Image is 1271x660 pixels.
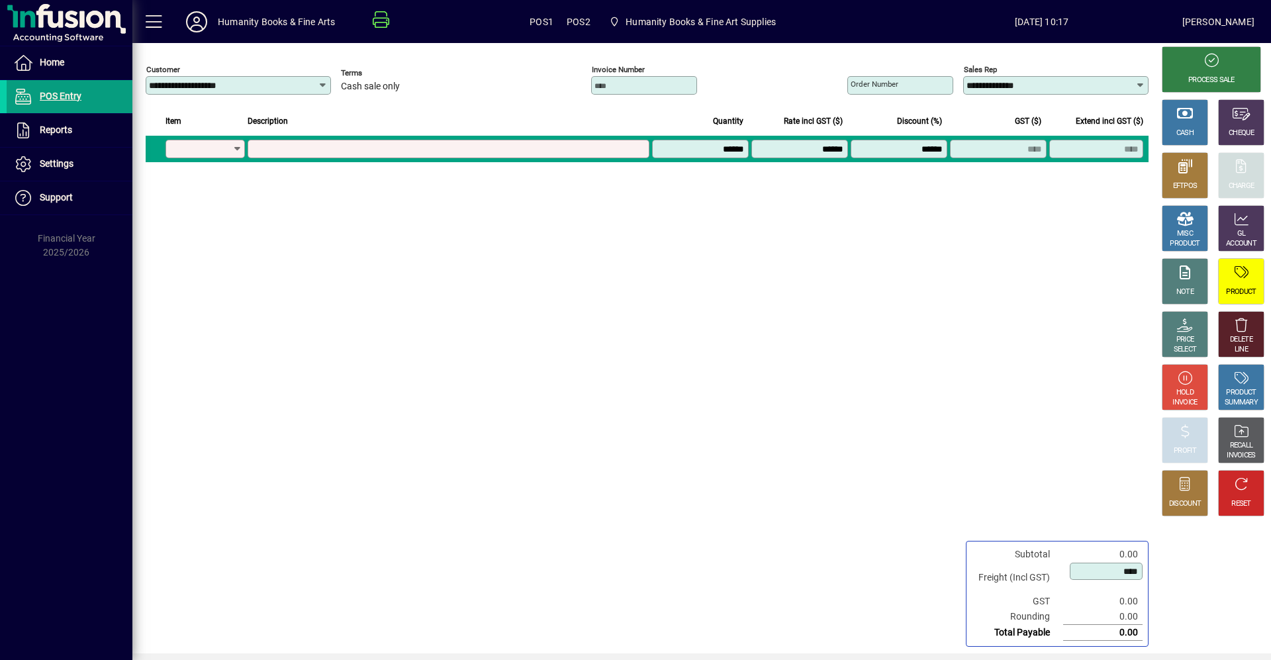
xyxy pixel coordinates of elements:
[1172,398,1197,408] div: INVOICE
[1226,287,1256,297] div: PRODUCT
[1176,128,1194,138] div: CASH
[1230,441,1253,451] div: RECALL
[1063,594,1143,609] td: 0.00
[530,11,553,32] span: POS1
[1229,128,1254,138] div: CHEQUE
[972,625,1063,641] td: Total Payable
[7,46,132,79] a: Home
[592,65,645,74] mat-label: Invoice number
[146,65,180,74] mat-label: Customer
[1063,547,1143,562] td: 0.00
[1237,229,1246,239] div: GL
[40,91,81,101] span: POS Entry
[1230,335,1252,345] div: DELETE
[1015,114,1041,128] span: GST ($)
[40,192,73,203] span: Support
[851,79,898,89] mat-label: Order number
[1170,239,1200,249] div: PRODUCT
[1231,499,1251,509] div: RESET
[972,609,1063,625] td: Rounding
[1176,335,1194,345] div: PRICE
[1235,345,1248,355] div: LINE
[218,11,336,32] div: Humanity Books & Fine Arts
[1226,239,1256,249] div: ACCOUNT
[567,11,590,32] span: POS2
[1173,181,1198,191] div: EFTPOS
[7,114,132,147] a: Reports
[341,69,420,77] span: Terms
[784,114,843,128] span: Rate incl GST ($)
[1225,398,1258,408] div: SUMMARY
[1177,229,1193,239] div: MISC
[1063,609,1143,625] td: 0.00
[40,57,64,68] span: Home
[1176,388,1194,398] div: HOLD
[604,10,781,34] span: Humanity Books & Fine Art Supplies
[175,10,218,34] button: Profile
[7,181,132,214] a: Support
[1226,388,1256,398] div: PRODUCT
[1174,345,1197,355] div: SELECT
[964,65,997,74] mat-label: Sales rep
[248,114,288,128] span: Description
[1063,625,1143,641] td: 0.00
[897,114,942,128] span: Discount (%)
[7,148,132,181] a: Settings
[1182,11,1254,32] div: [PERSON_NAME]
[972,562,1063,594] td: Freight (Incl GST)
[40,158,73,169] span: Settings
[1076,114,1143,128] span: Extend incl GST ($)
[1174,446,1196,456] div: PROFIT
[40,124,72,135] span: Reports
[1169,499,1201,509] div: DISCOUNT
[713,114,743,128] span: Quantity
[972,594,1063,609] td: GST
[626,11,776,32] span: Humanity Books & Fine Art Supplies
[1188,75,1235,85] div: PROCESS SALE
[902,11,1182,32] span: [DATE] 10:17
[1227,451,1255,461] div: INVOICES
[1229,181,1254,191] div: CHARGE
[341,81,400,92] span: Cash sale only
[1176,287,1194,297] div: NOTE
[972,547,1063,562] td: Subtotal
[165,114,181,128] span: Item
